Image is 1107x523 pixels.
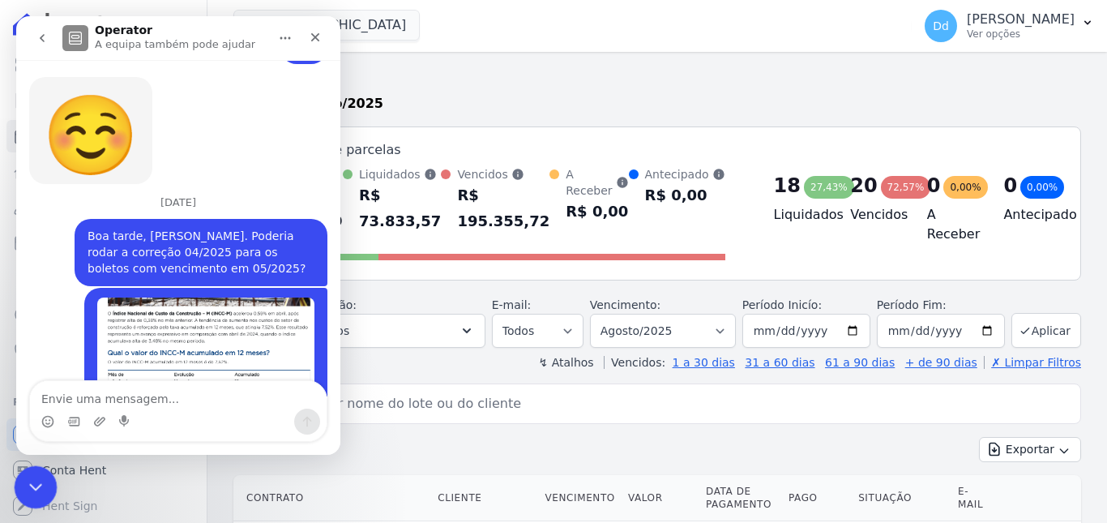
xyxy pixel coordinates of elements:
a: 1 a 30 dias [673,356,735,369]
div: 18 [774,173,801,199]
a: Visão Geral [6,49,200,81]
th: Valor [622,475,699,521]
div: 27,43% [804,176,854,199]
button: Start recording [103,399,116,412]
button: Dd [PERSON_NAME] Ver opções [912,3,1107,49]
h4: Liquidados [774,205,825,225]
th: E-mail [951,475,997,521]
div: R$ 0,00 [566,199,628,225]
div: Vencidos [457,166,549,182]
p: [PERSON_NAME] [967,11,1075,28]
a: Lotes [6,156,200,188]
a: Clientes [6,191,200,224]
a: Transferências [6,263,200,295]
div: 0 [927,173,941,199]
th: Contrato [233,475,431,521]
a: 31 a 60 dias [745,356,814,369]
div: relaxed [26,80,123,158]
div: David diz… [13,203,311,272]
label: Período Inicío: [742,298,822,311]
textarea: Envie uma mensagem... [14,365,310,392]
div: 0,00% [1020,176,1064,199]
div: Fechar [284,6,314,36]
button: Carregar anexo [77,399,90,412]
th: Vencimento [539,475,622,521]
a: Minha Carteira [6,227,200,259]
a: Parcelas [6,120,200,152]
h4: Antecipado [1003,205,1054,225]
div: Adriane diz… [13,61,311,181]
span: Dd [933,20,949,32]
div: Boa tarde, [PERSON_NAME]. Poderia rodar a correção 04/2025 para os boletos com vencimento em 05/2... [71,212,298,260]
a: Conta Hent [6,454,200,487]
button: Seletor de Gif [51,399,64,412]
button: Seletor de emoji [25,399,38,412]
h4: A Receber [927,205,978,244]
button: Aplicar [1011,313,1081,348]
h4: Vencidos [850,205,901,225]
label: Vencimento: [590,298,660,311]
iframe: Intercom live chat [16,16,340,455]
div: R$ 195.355,72 [457,182,549,234]
th: Situação [852,475,951,521]
a: ✗ Limpar Filtros [984,356,1081,369]
th: Data de Pagamento [699,475,782,521]
div: R$ 73.833,57 [359,182,441,234]
p: A equipa também pode ajudar [79,20,239,36]
div: relaxed [13,61,136,168]
div: 20 [850,173,877,199]
div: 0,00% [943,176,987,199]
div: David diz… [13,13,311,62]
div: [DATE] [13,181,311,203]
button: Todos [304,314,485,348]
div: David diz… [13,272,311,435]
div: Antecipado [645,166,725,182]
input: Buscar por nome do lote ou do cliente [263,388,1074,420]
div: 72,57% [881,176,931,199]
iframe: Intercom live chat [15,466,58,509]
div: Liquidados [359,166,441,182]
a: Crédito [6,298,200,331]
div: A Receber [566,166,628,199]
div: Boa tarde, [PERSON_NAME]. Poderia rodar a correção 04/2025 para os boletos com vencimento em 05/2... [58,203,311,270]
th: Pago [782,475,852,521]
label: Vencidos: [604,356,665,369]
div: R$ 0,00 [645,182,725,208]
label: E-mail: [492,298,532,311]
div: 0 [1003,173,1017,199]
label: Período Fim: [877,297,1005,314]
div: Plataformas [13,392,194,412]
h2: Parcelas [233,65,1081,94]
button: [GEOGRAPHIC_DATA] [233,10,420,41]
a: + de 90 dias [905,356,977,369]
a: Negativação [6,334,200,367]
a: Recebíveis [6,418,200,451]
button: Enviar mensagem… [278,392,304,418]
button: Exportar [979,437,1081,462]
a: Contratos [6,84,200,117]
label: ↯ Atalhos [538,356,593,369]
a: 61 a 90 dias [825,356,895,369]
th: Cliente [431,475,538,521]
button: Início [254,6,284,37]
p: Ver opções [967,28,1075,41]
span: Conta Hent [42,462,106,478]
